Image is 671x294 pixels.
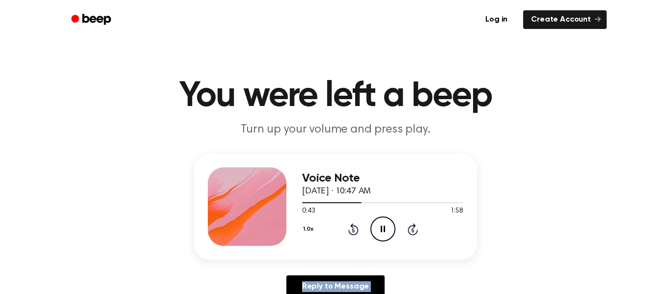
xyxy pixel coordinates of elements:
[523,10,607,29] a: Create Account
[302,172,463,185] h3: Voice Note
[302,206,315,216] span: 0:43
[147,122,524,138] p: Turn up your volume and press play.
[475,8,517,31] a: Log in
[302,187,371,196] span: [DATE] · 10:47 AM
[302,221,317,238] button: 1.0x
[450,206,463,216] span: 1:58
[64,10,120,29] a: Beep
[84,79,587,114] h1: You were left a beep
